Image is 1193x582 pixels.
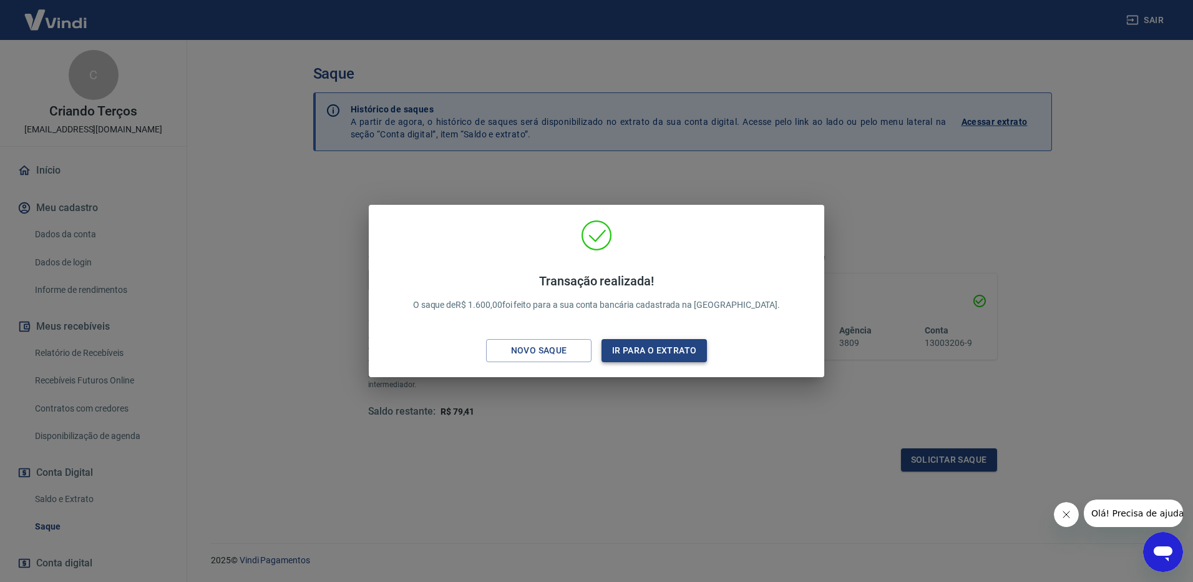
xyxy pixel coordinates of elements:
[1084,500,1183,527] iframe: Mensagem da empresa
[1054,502,1079,527] iframe: Fechar mensagem
[413,274,781,289] h4: Transação realizada!
[413,274,781,312] p: O saque de R$ 1.600,00 foi feito para a sua conta bancária cadastrada na [GEOGRAPHIC_DATA].
[601,339,707,362] button: Ir para o extrato
[486,339,592,362] button: Novo saque
[496,343,582,358] div: Novo saque
[7,9,105,19] span: Olá! Precisa de ajuda?
[1143,532,1183,572] iframe: Botão para abrir a janela de mensagens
